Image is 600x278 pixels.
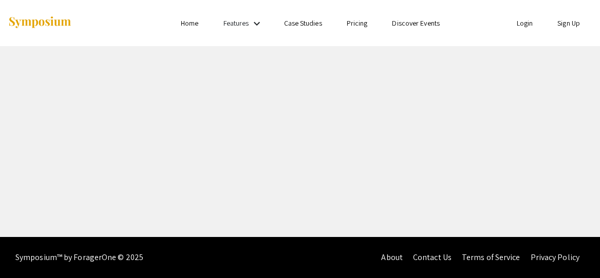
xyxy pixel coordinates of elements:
[223,18,249,28] a: Features
[15,237,143,278] div: Symposium™ by ForagerOne © 2025
[251,17,263,30] mat-icon: Expand Features list
[557,18,580,28] a: Sign Up
[392,18,440,28] a: Discover Events
[381,252,403,263] a: About
[462,252,520,263] a: Terms of Service
[284,18,322,28] a: Case Studies
[531,252,579,263] a: Privacy Policy
[181,18,198,28] a: Home
[413,252,452,263] a: Contact Us
[517,18,533,28] a: Login
[8,16,72,30] img: Symposium by ForagerOne
[347,18,368,28] a: Pricing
